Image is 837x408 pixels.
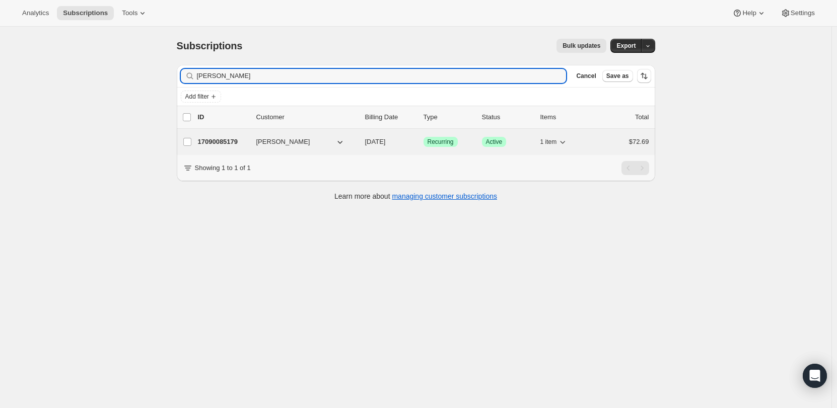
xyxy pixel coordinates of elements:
nav: Pagination [621,161,649,175]
p: Showing 1 to 1 of 1 [195,163,251,173]
span: [DATE] [365,138,386,145]
p: Billing Date [365,112,415,122]
span: Analytics [22,9,49,17]
div: 17090085179[PERSON_NAME][DATE]SuccessRecurringSuccessActive1 item$72.69 [198,135,649,149]
button: 1 item [540,135,568,149]
p: Status [482,112,532,122]
a: managing customer subscriptions [392,192,497,200]
span: Save as [606,72,629,80]
p: Total [635,112,649,122]
span: Bulk updates [563,42,600,50]
span: Tools [122,9,137,17]
div: Open Intercom Messenger [803,364,827,388]
span: Subscriptions [177,40,243,51]
span: Active [486,138,503,146]
div: Items [540,112,591,122]
span: Subscriptions [63,9,108,17]
span: Help [742,9,756,17]
button: Settings [775,6,821,20]
p: 17090085179 [198,137,248,147]
span: Settings [791,9,815,17]
p: Learn more about [334,191,497,201]
span: [PERSON_NAME] [256,137,310,147]
span: Recurring [428,138,454,146]
span: Add filter [185,93,209,101]
span: Cancel [576,72,596,80]
button: Help [726,6,772,20]
span: Export [616,42,636,50]
button: Tools [116,6,154,20]
input: Filter subscribers [197,69,567,83]
button: Subscriptions [57,6,114,20]
button: Analytics [16,6,55,20]
p: ID [198,112,248,122]
button: [PERSON_NAME] [250,134,351,150]
span: 1 item [540,138,557,146]
p: Customer [256,112,357,122]
button: Add filter [181,91,221,103]
button: Bulk updates [556,39,606,53]
button: Save as [602,70,633,82]
span: $72.69 [629,138,649,145]
div: Type [424,112,474,122]
button: Export [610,39,642,53]
div: IDCustomerBilling DateTypeStatusItemsTotal [198,112,649,122]
button: Cancel [572,70,600,82]
button: Sort the results [637,69,651,83]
